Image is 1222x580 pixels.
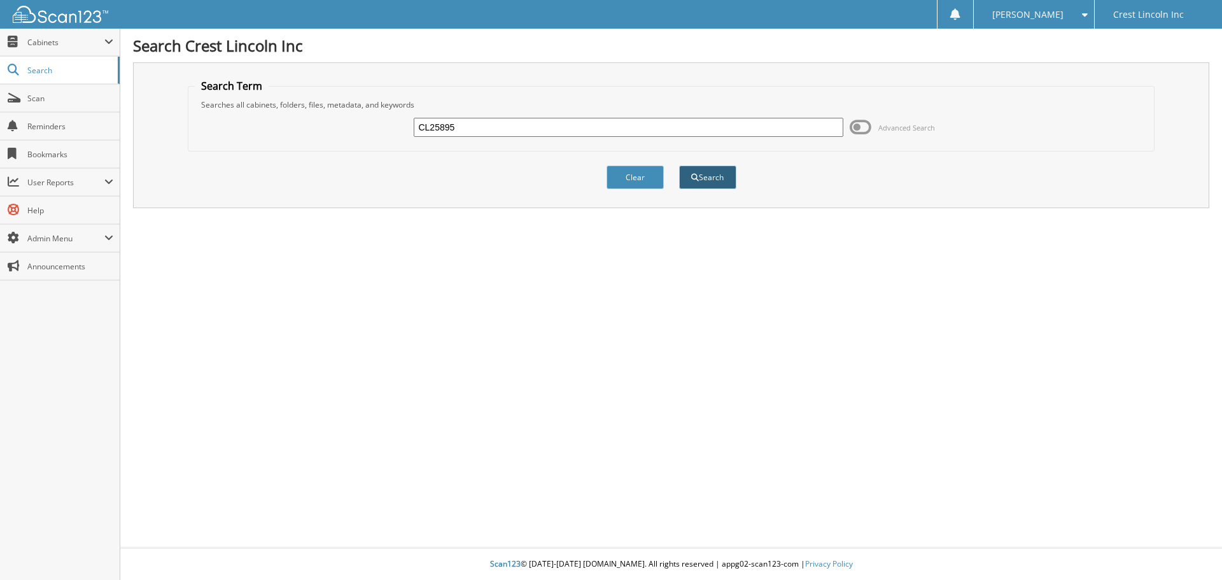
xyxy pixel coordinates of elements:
img: scan123-logo-white.svg [13,6,108,23]
span: [PERSON_NAME] [992,11,1064,18]
legend: Search Term [195,79,269,93]
div: © [DATE]-[DATE] [DOMAIN_NAME]. All rights reserved | appg02-scan123-com | [120,549,1222,580]
div: Searches all cabinets, folders, files, metadata, and keywords [195,99,1148,110]
span: Search [27,65,111,76]
span: Bookmarks [27,149,113,160]
span: Reminders [27,121,113,132]
button: Clear [607,166,664,189]
button: Search [679,166,736,189]
span: Advanced Search [878,123,935,132]
span: Help [27,205,113,216]
span: Cabinets [27,37,104,48]
h1: Search Crest Lincoln Inc [133,35,1209,56]
span: User Reports [27,177,104,188]
span: Crest Lincoln Inc [1113,11,1184,18]
span: Scan [27,93,113,104]
span: Scan123 [490,558,521,569]
iframe: Chat Widget [1158,519,1222,580]
span: Admin Menu [27,233,104,244]
span: Announcements [27,261,113,272]
a: Privacy Policy [805,558,853,569]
